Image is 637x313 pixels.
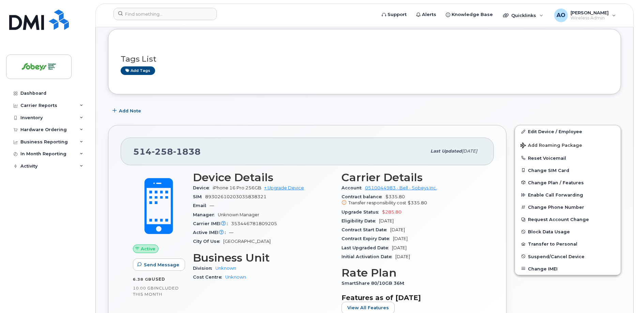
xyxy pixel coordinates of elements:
span: [GEOGRAPHIC_DATA] [223,239,271,244]
span: — [210,203,214,208]
span: Active [141,246,155,252]
span: 514 [133,146,201,157]
span: Alerts [422,11,436,18]
button: Transfer to Personal [515,238,621,250]
span: $335.80 [408,200,427,205]
button: Suspend/Cancel Device [515,250,621,263]
span: SIM [193,194,205,199]
span: 258 [152,146,173,157]
span: Upgrade Status [342,209,382,215]
span: Cost Centre [193,275,225,280]
a: Unknown [225,275,246,280]
button: Change Plan / Features [515,176,621,189]
span: Send Message [144,262,179,268]
a: Alerts [411,8,441,21]
span: Carrier IMEI [193,221,231,226]
a: + Upgrade Device [264,185,304,190]
a: 0510044983 - Bell - Sobeys Inc. [365,185,437,190]
button: Change Phone Number [515,201,621,213]
span: Account [342,185,365,190]
a: Add tags [121,66,155,75]
button: Enable Call Forwarding [515,189,621,201]
span: Contract Expiry Date [342,236,393,241]
span: 1838 [173,146,201,157]
a: Support [377,8,411,21]
span: $285.80 [382,209,401,215]
span: Suspend/Cancel Device [528,254,585,259]
div: Quicklinks [498,9,548,22]
span: [DATE] [393,236,408,241]
span: SmartShare 80/10GB 36M [342,281,408,286]
span: iPhone 16 Pro 256GB [213,185,261,190]
button: Add Note [108,105,147,117]
span: City Of Use [193,239,223,244]
input: Find something... [113,8,217,20]
span: Enable Call Forwarding [528,192,583,198]
span: [DATE] [392,245,407,250]
span: Division [193,266,215,271]
span: Transfer responsibility cost [348,200,406,205]
a: Knowledge Base [441,8,498,21]
span: Contract balance [342,194,385,199]
h3: Features as of [DATE] [342,294,482,302]
span: Wireless Admin [571,15,609,21]
span: Device [193,185,213,190]
span: [DATE] [379,218,394,223]
span: Active IMEI [193,230,229,235]
span: Add Roaming Package [520,143,582,149]
span: — [229,230,233,235]
span: 353446781809205 [231,221,277,226]
button: Block Data Usage [515,225,621,238]
button: Change IMEI [515,263,621,275]
span: Manager [193,212,218,217]
a: Unknown [215,266,236,271]
span: Email [193,203,210,208]
button: Reset Voicemail [515,152,621,164]
span: Contract Start Date [342,227,390,232]
h3: Carrier Details [342,171,482,184]
span: 89302610203035838321 [205,194,267,199]
button: Add Roaming Package [515,138,621,152]
span: View All Features [347,304,389,311]
button: Send Message [133,259,185,271]
span: Support [388,11,407,18]
span: Initial Activation Date [342,254,395,259]
h3: Business Unit [193,252,333,264]
span: included this month [133,285,179,297]
span: used [152,277,165,282]
span: Eligibility Date [342,218,379,223]
span: $335.80 [342,194,482,206]
span: [DATE] [395,254,410,259]
span: Knowledge Base [452,11,493,18]
span: Last Upgraded Date [342,245,392,250]
span: 10.00 GB [133,286,154,291]
span: Unknown Manager [218,212,259,217]
span: [DATE] [390,227,405,232]
h3: Device Details [193,171,333,184]
span: Change Plan / Features [528,180,584,185]
div: Antonio Orgera [549,9,621,22]
span: Add Note [119,108,141,114]
span: [PERSON_NAME] [571,10,609,15]
h3: Rate Plan [342,267,482,279]
span: AO [557,11,565,19]
span: Quicklinks [511,13,536,18]
button: Request Account Change [515,213,621,225]
a: Edit Device / Employee [515,125,621,138]
h3: Tags List [121,55,608,63]
button: Change SIM Card [515,164,621,176]
span: [DATE] [462,148,477,154]
span: Last updated [430,148,462,154]
span: 6.38 GB [133,277,152,282]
